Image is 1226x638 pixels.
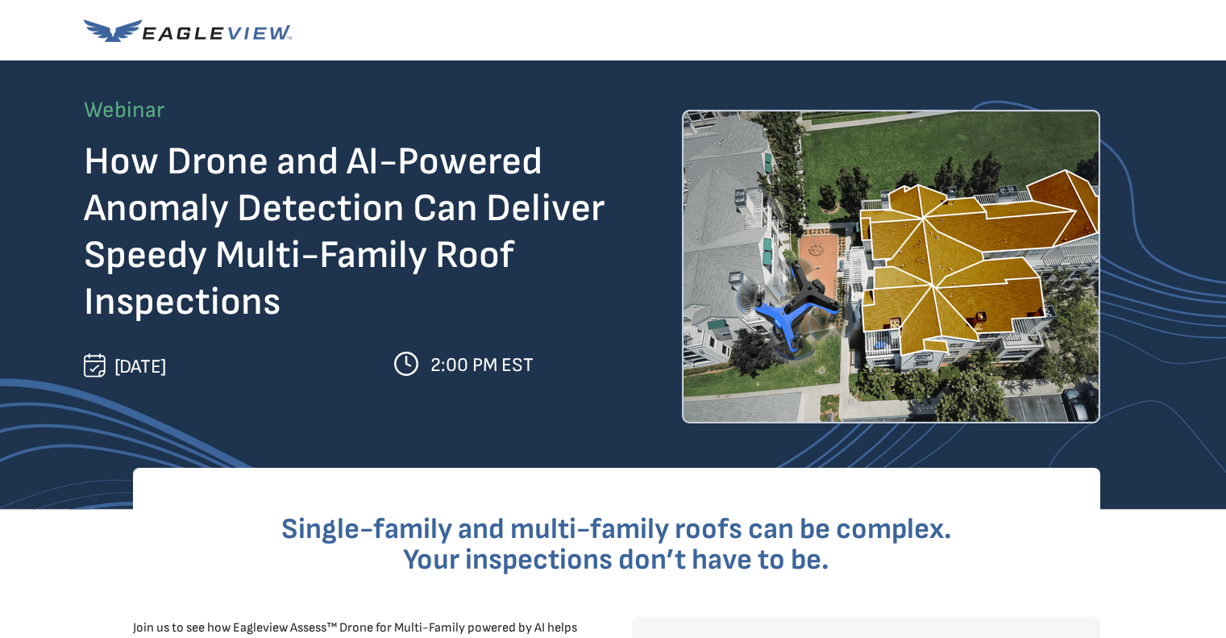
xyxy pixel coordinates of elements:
span: 2:00 PM EST [430,353,534,377]
span: Your inspections don’t have to be. [403,543,829,578]
span: Single-family and multi-family roofs can be complex. [281,512,952,547]
span: Webinar [84,97,164,123]
span: [DATE] [114,355,166,378]
img: Drone flying over a multi-family home [682,110,1100,423]
span: How Drone and AI-Powered Anomaly Detection Can Deliver Speedy Multi-Family Roof Inspections [84,139,605,325]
